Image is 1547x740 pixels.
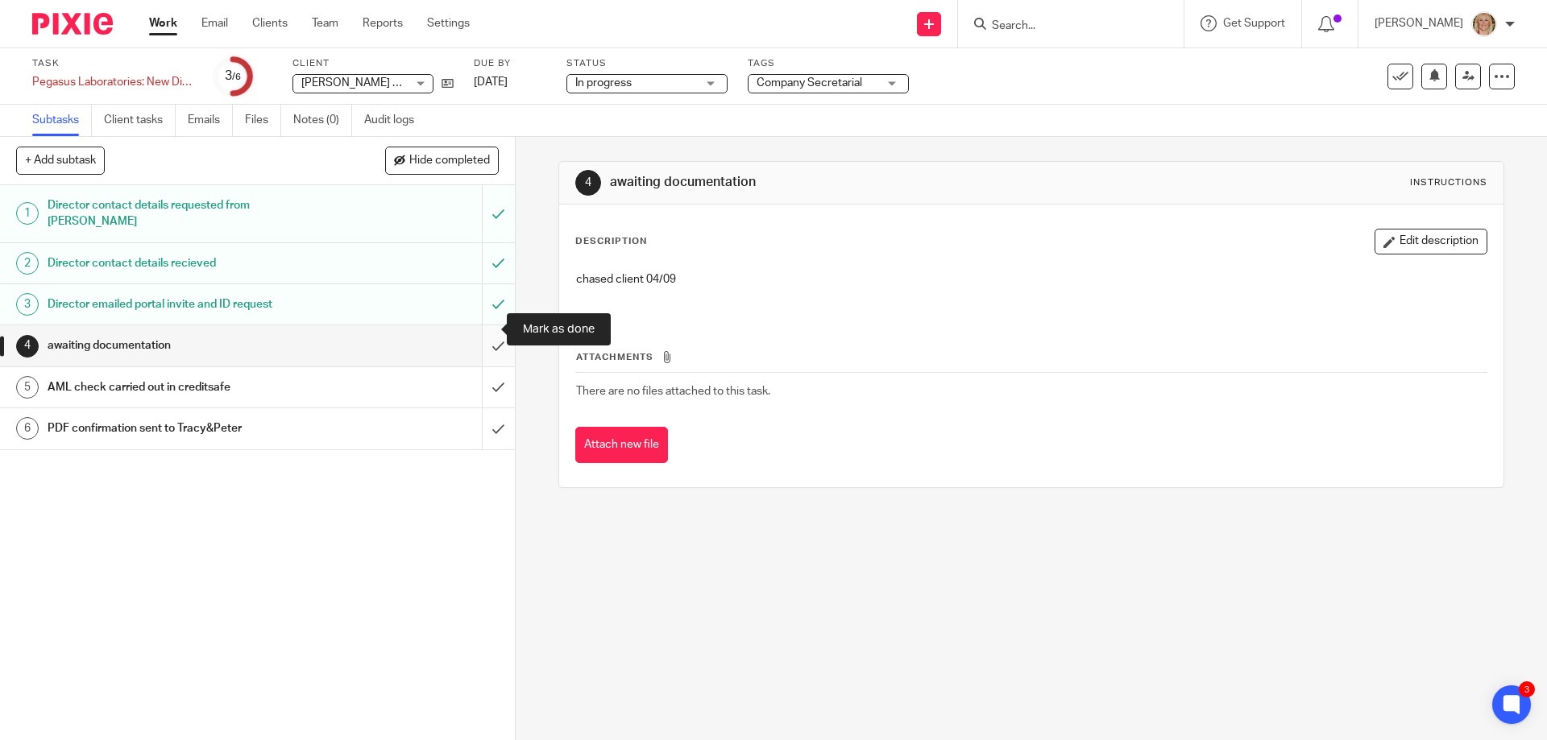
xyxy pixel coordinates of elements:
div: Instructions [1410,176,1487,189]
span: Attachments [576,353,653,362]
button: Hide completed [385,147,499,174]
div: 5 [16,376,39,399]
div: 3 [16,293,39,316]
small: /6 [232,72,241,81]
a: Files [245,105,281,136]
div: 1 [16,202,39,225]
span: Company Secretarial [757,77,862,89]
img: Pixie [32,13,113,35]
div: 6 [16,417,39,440]
a: Notes (0) [293,105,352,136]
div: 4 [16,335,39,358]
label: Tags [748,57,909,70]
span: In progress [575,77,632,89]
a: Subtasks [32,105,92,136]
a: Email [201,15,228,31]
div: 4 [575,170,601,196]
h1: PDF confirmation sent to Tracy&Peter [48,416,326,440]
span: There are no files attached to this task. [576,386,770,397]
a: Emails [188,105,233,136]
label: Client [292,57,454,70]
p: [PERSON_NAME] [1375,15,1463,31]
a: Settings [427,15,470,31]
a: Team [312,15,338,31]
h1: awaiting documentation [610,174,1066,191]
label: Due by [474,57,546,70]
span: Get Support [1223,18,1285,29]
p: Description [575,235,647,248]
img: JW%20photo.JPG [1471,11,1497,37]
a: Work [149,15,177,31]
a: Reports [363,15,403,31]
span: [PERSON_NAME] Limited [301,77,430,89]
div: 3 [225,67,241,85]
label: Status [566,57,728,70]
h1: awaiting documentation [48,333,326,358]
span: [DATE] [474,76,508,88]
div: 2 [16,252,39,275]
h1: AML check carried out in creditsafe [48,375,326,399]
label: Task [32,57,193,70]
span: Hide completed [409,155,490,167]
p: chased client 04/09 [576,271,1486,287]
a: Clients [252,15,288,31]
input: Search [990,19,1135,34]
a: Audit logs [364,105,426,136]
button: Attach new file [575,427,668,463]
button: Edit description [1375,229,1487,254]
div: 3 [1519,681,1535,697]
h1: Director emailed portal invite and ID request [48,292,326,316]
h1: Director contact details requested from [PERSON_NAME] [48,193,326,234]
button: + Add subtask [16,147,105,174]
div: Pegasus Laboratories: New Director Identity Verification [32,74,193,90]
h1: Director contact details recieved [48,251,326,275]
a: Client tasks [104,105,176,136]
